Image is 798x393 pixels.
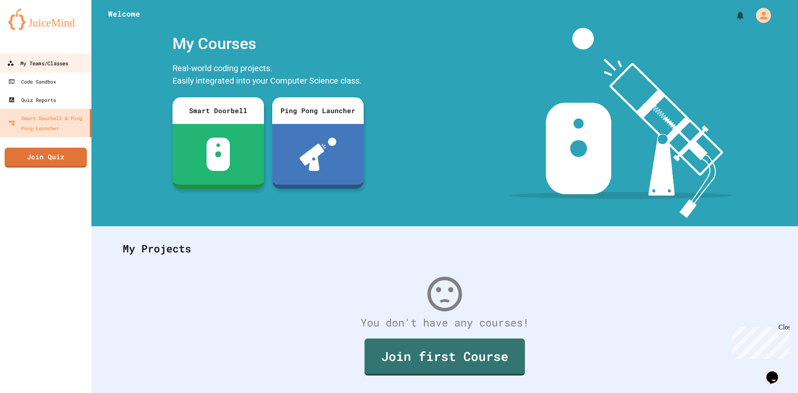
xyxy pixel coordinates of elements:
div: Smart Doorbell & Ping Pong Launcher [8,113,86,133]
div: My Notifications [720,8,747,22]
div: You don't have any courses! [114,315,775,331]
img: sdb-white.svg [207,138,230,171]
img: ppl-with-ball.png [300,138,337,171]
div: My Courses [168,28,368,60]
div: My Account [747,6,773,25]
div: Chat with us now!Close [3,3,57,53]
a: Join first Course [365,339,525,376]
div: Ping Pong Launcher [272,97,364,124]
div: Code Sandbox [8,77,56,87]
div: My Projects [114,232,775,265]
img: logo-orange.svg [8,8,83,30]
div: Real-world coding projects. Easily integrated into your Computer Science class. [168,60,368,91]
div: Smart Doorbell [172,97,264,124]
iframe: chat widget [763,360,790,385]
img: banner-image-my-projects.png [510,28,733,218]
div: My Teams/Classes [7,58,68,69]
a: Join Quiz [5,148,87,168]
div: Quiz Reports [8,95,56,105]
iframe: chat widget [729,324,790,359]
